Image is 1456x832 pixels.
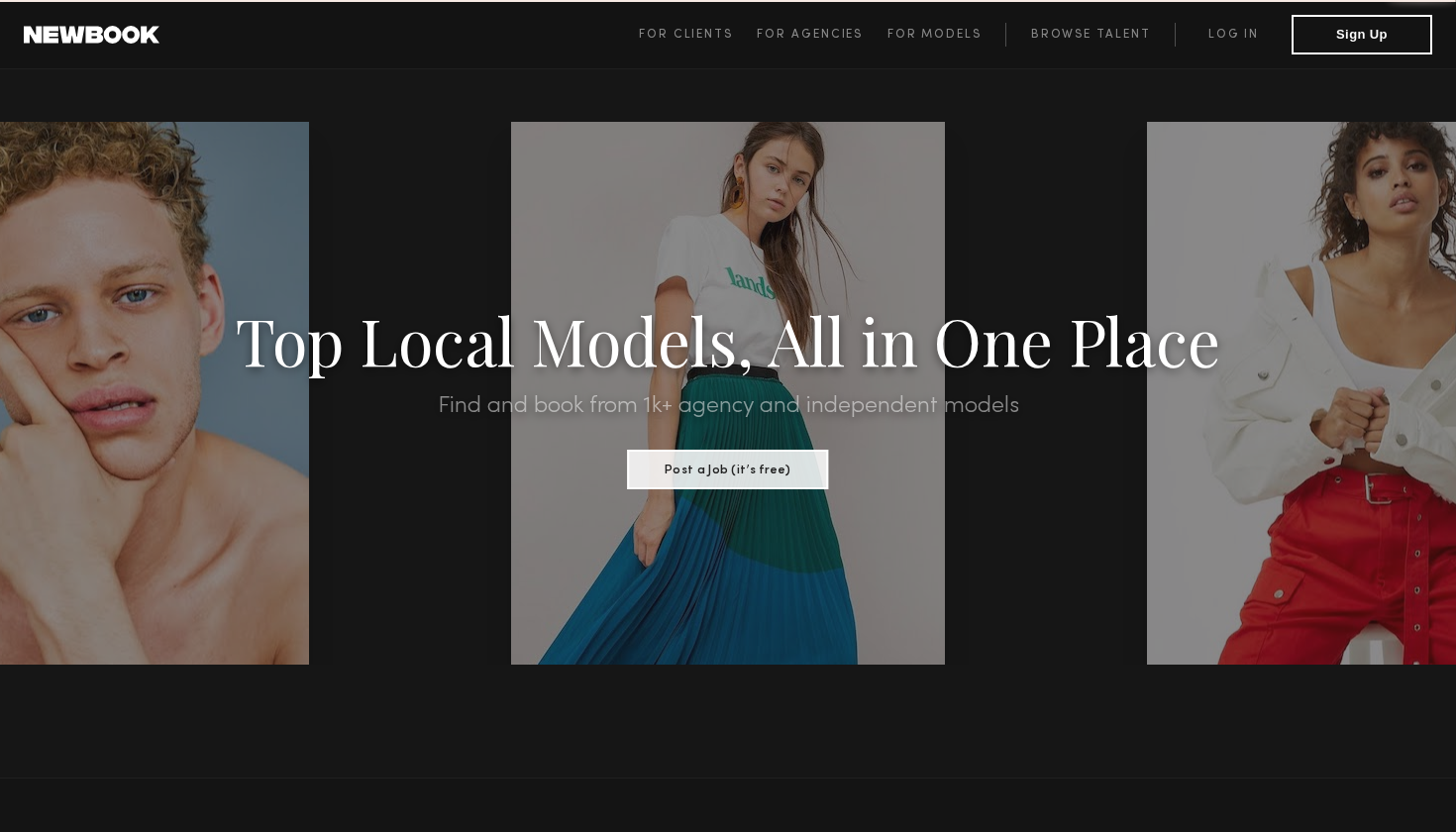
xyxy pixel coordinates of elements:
a: For Clients [639,23,757,47]
button: Sign Up [1292,15,1432,54]
a: Post a Job (it’s free) [628,457,829,478]
a: For Models [887,23,1006,47]
a: Log in [1175,23,1292,47]
a: For Agencies [757,23,886,47]
h2: Find and book from 1k+ agency and independent models [109,394,1347,418]
button: Post a Job (it’s free) [628,450,829,489]
span: For Models [887,29,982,41]
span: For Agencies [757,29,863,41]
span: For Clients [639,29,733,41]
a: Browse Talent [1005,23,1175,47]
h1: Top Local Models, All in One Place [109,309,1347,370]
